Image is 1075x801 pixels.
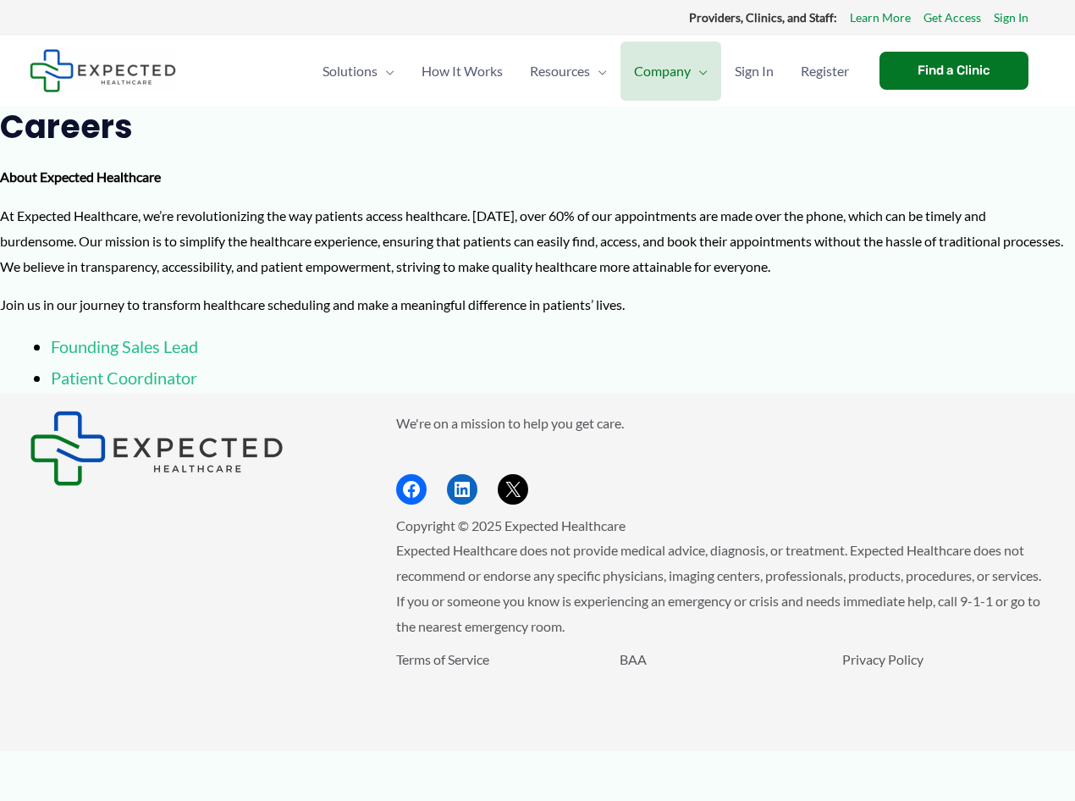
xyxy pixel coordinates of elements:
img: Expected Healthcare Logo - side, dark font, small [30,411,284,486]
a: Find a Clinic [879,52,1028,90]
span: How It Works [422,41,503,101]
a: Sign In [994,7,1028,29]
span: Register [801,41,849,101]
aside: Footer Widget 1 [30,411,354,486]
span: Solutions [322,41,378,101]
a: Learn More [850,7,911,29]
span: Menu Toggle [378,41,394,101]
a: SolutionsMenu Toggle [309,41,408,101]
span: Company [634,41,691,101]
span: Menu Toggle [691,41,708,101]
a: Founding Sales Lead [51,336,198,356]
span: Expected Healthcare does not provide medical advice, diagnosis, or treatment. Expected Healthcare... [396,542,1041,633]
span: Sign In [735,41,774,101]
a: Register [787,41,863,101]
span: Resources [530,41,590,101]
a: Privacy Policy [842,651,923,667]
a: Patient Coordinator [51,367,197,388]
aside: Footer Widget 3 [396,647,1045,710]
aside: Footer Widget 2 [396,411,1045,505]
img: Expected Healthcare Logo - side, dark font, small [30,49,176,92]
nav: Primary Site Navigation [309,41,863,101]
a: ResourcesMenu Toggle [516,41,620,101]
span: Menu Toggle [590,41,607,101]
a: How It Works [408,41,516,101]
p: We're on a mission to help you get care. [396,411,1045,436]
span: Copyright © 2025 Expected Healthcare [396,517,626,533]
a: CompanyMenu Toggle [620,41,721,101]
strong: Providers, Clinics, and Staff: [689,10,837,25]
a: Terms of Service [396,651,489,667]
a: Sign In [721,41,787,101]
a: BAA [620,651,647,667]
a: Get Access [923,7,981,29]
